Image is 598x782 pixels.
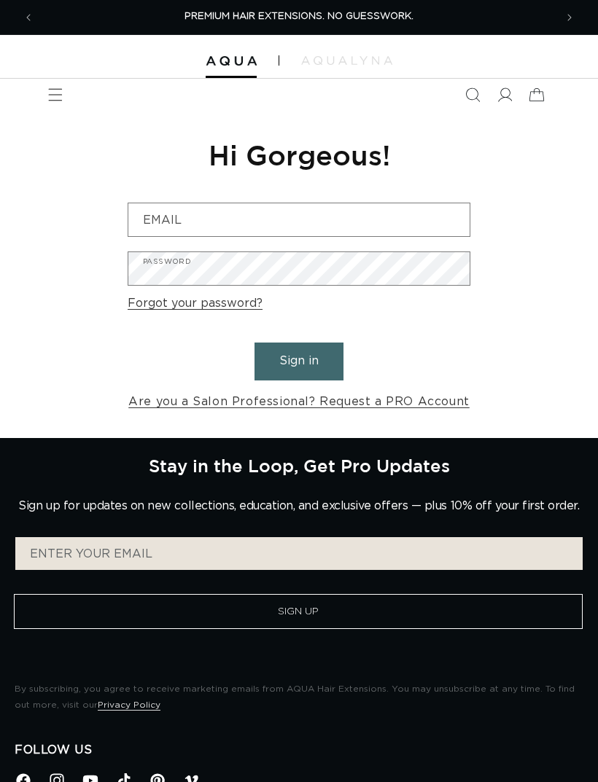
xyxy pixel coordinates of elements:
[128,391,470,412] a: Are you a Salon Professional? Request a PRO Account
[554,1,586,34] button: Next announcement
[98,700,160,709] a: Privacy Policy
[39,79,71,111] summary: Menu
[301,56,392,65] img: aqualyna.com
[128,137,470,173] h1: Hi Gorgeous!
[18,499,579,513] p: Sign up for updates on new collections, education, and exclusive offers — plus 10% off your first...
[12,1,44,34] button: Previous announcement
[14,594,583,629] button: Sign Up
[15,681,583,713] p: By subscribing, you agree to receive marketing emails from AQUA Hair Extensions. You may unsubscr...
[15,743,583,758] h2: Follow Us
[15,537,583,570] input: ENTER YOUR EMAIL
[128,203,470,236] input: Email
[185,12,413,21] span: PREMIUM HAIR EXTENSIONS. NO GUESSWORK.
[149,455,450,476] h2: Stay in the Loop, Get Pro Updates
[128,293,263,314] a: Forgot your password?
[457,79,489,111] summary: Search
[255,343,343,380] button: Sign in
[206,56,257,66] img: Aqua Hair Extensions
